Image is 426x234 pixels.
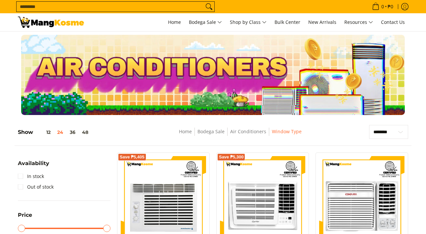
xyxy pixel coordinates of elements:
span: Window Type [272,128,302,136]
span: 0 [380,4,385,9]
button: 12 [33,130,54,135]
span: Availability [18,161,49,166]
span: Save ₱5,405 [120,155,145,159]
button: Search [204,2,214,12]
button: 24 [54,130,66,135]
span: Resources [344,18,373,27]
span: New Arrivals [308,19,336,25]
h5: Show [18,129,92,136]
span: ₱0 [387,4,394,9]
summary: Open [18,161,49,171]
span: Home [168,19,181,25]
a: New Arrivals [305,13,340,31]
nav: Main Menu [91,13,408,31]
a: Bulk Center [271,13,304,31]
a: Resources [341,13,376,31]
a: Contact Us [378,13,408,31]
a: Home [179,128,192,135]
summary: Open [18,212,32,223]
span: Save ₱5,300 [219,155,244,159]
a: Shop by Class [227,13,270,31]
span: Shop by Class [230,18,267,27]
nav: Breadcrumbs [134,128,347,143]
a: Out of stock [18,182,54,192]
a: Air Conditioners [230,128,266,135]
span: Price [18,212,32,218]
a: Bodega Sale [186,13,225,31]
span: Bulk Center [275,19,300,25]
span: • [370,3,395,10]
button: 36 [66,130,79,135]
a: Bodega Sale [197,128,225,135]
a: In stock [18,171,44,182]
img: Bodega Sale Aircon l Mang Kosme: Home Appliances Warehouse Sale Window Type [18,17,84,28]
button: 48 [79,130,92,135]
span: Contact Us [381,19,405,25]
a: Home [165,13,184,31]
span: Bodega Sale [189,18,222,27]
